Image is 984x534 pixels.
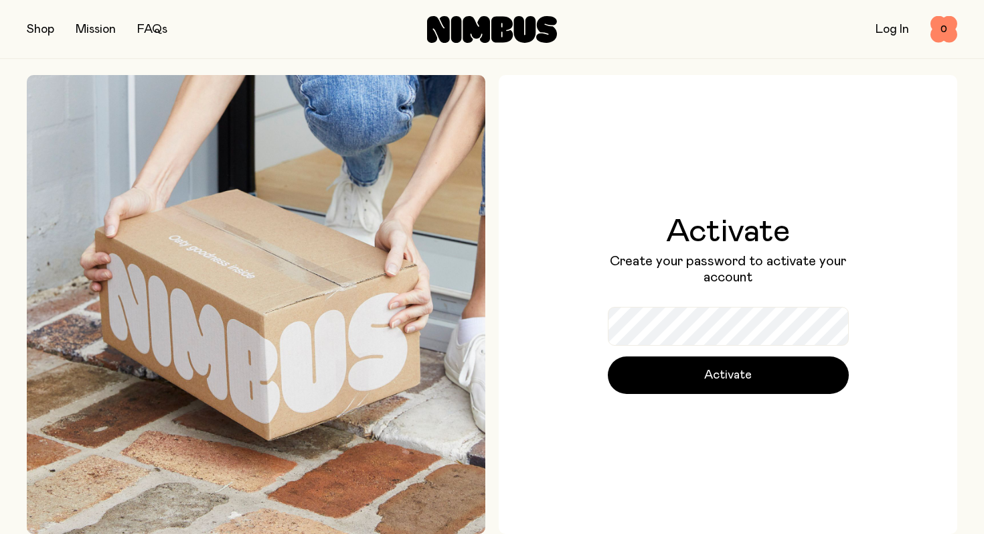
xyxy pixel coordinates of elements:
a: Log In [876,23,909,36]
p: Create your password to activate your account [608,253,849,285]
a: FAQs [137,23,167,36]
span: Activate [704,366,752,385]
a: Mission [76,23,116,36]
button: Activate [608,356,849,394]
h1: Activate [608,216,849,248]
button: 0 [930,16,957,43]
img: Picking up Nimbus mailer from doorstep [27,75,485,534]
